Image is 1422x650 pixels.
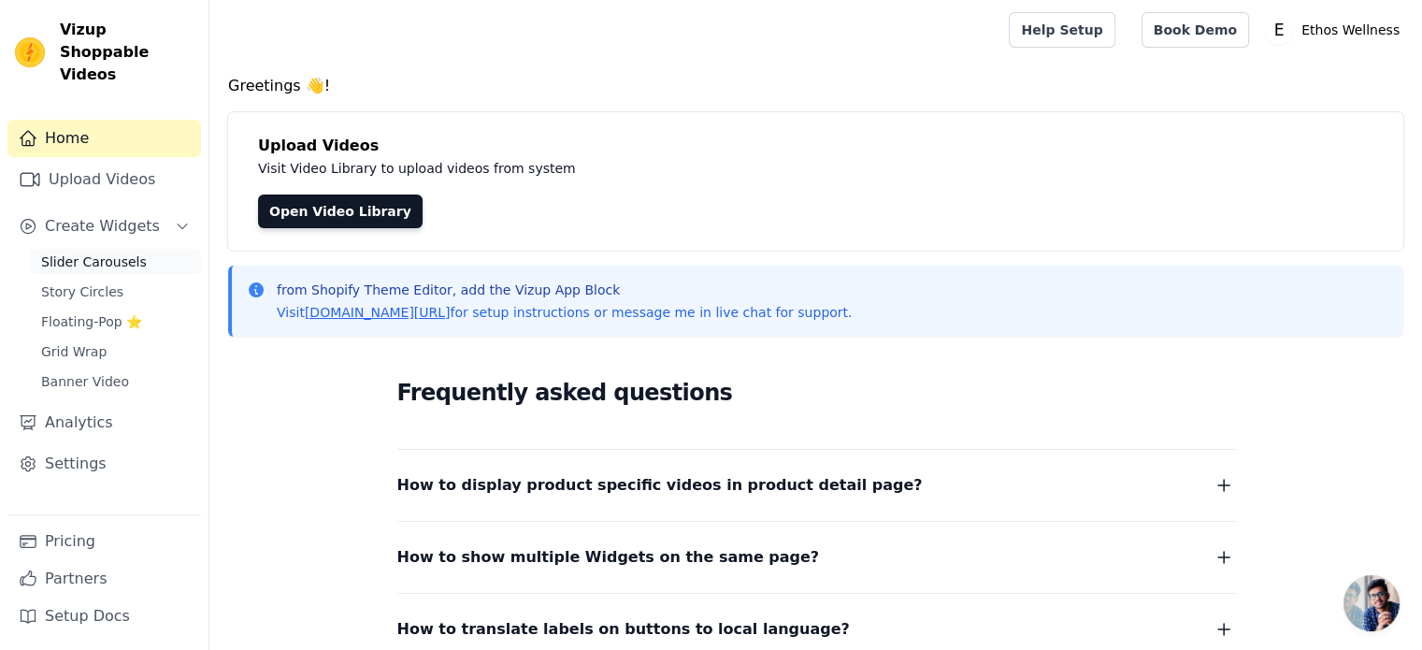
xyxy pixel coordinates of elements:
a: Settings [7,445,201,483]
span: Slider Carousels [41,253,147,271]
a: Slider Carousels [30,249,201,275]
a: Floating-Pop ⭐ [30,309,201,335]
img: Vizup [15,37,45,67]
span: Vizup Shoppable Videos [60,19,194,86]
a: Pricing [7,523,201,560]
span: Create Widgets [45,215,160,238]
button: E Ethos Wellness [1264,13,1407,47]
button: How to display product specific videos in product detail page? [397,472,1235,498]
span: Floating-Pop ⭐ [41,312,142,331]
span: How to show multiple Widgets on the same page? [397,544,820,571]
span: How to translate labels on buttons to local language? [397,616,850,643]
a: [DOMAIN_NAME][URL] [305,305,451,320]
a: Analytics [7,404,201,441]
a: Setup Docs [7,598,201,635]
a: Open Video Library [258,195,423,228]
button: How to translate labels on buttons to local language? [397,616,1235,643]
text: E [1274,21,1285,39]
a: Banner Video [30,368,201,395]
p: Visit for setup instructions or message me in live chat for support. [277,303,852,322]
div: Open chat [1343,575,1400,631]
span: Grid Wrap [41,342,107,361]
p: from Shopify Theme Editor, add the Vizup App Block [277,281,852,299]
a: Upload Videos [7,161,201,198]
p: Visit Video Library to upload videos from system [258,157,1096,180]
a: Grid Wrap [30,339,201,365]
p: Ethos Wellness [1294,13,1407,47]
button: How to show multiple Widgets on the same page? [397,544,1235,571]
span: Story Circles [41,282,123,301]
h4: Greetings 👋! [228,75,1403,97]
a: Book Demo [1142,12,1249,48]
h2: Frequently asked questions [397,374,1235,412]
span: How to display product specific videos in product detail page? [397,472,923,498]
a: Story Circles [30,279,201,305]
a: Partners [7,560,201,598]
a: Help Setup [1009,12,1114,48]
h4: Upload Videos [258,135,1373,157]
a: Home [7,120,201,157]
button: Create Widgets [7,208,201,245]
span: Banner Video [41,372,129,391]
